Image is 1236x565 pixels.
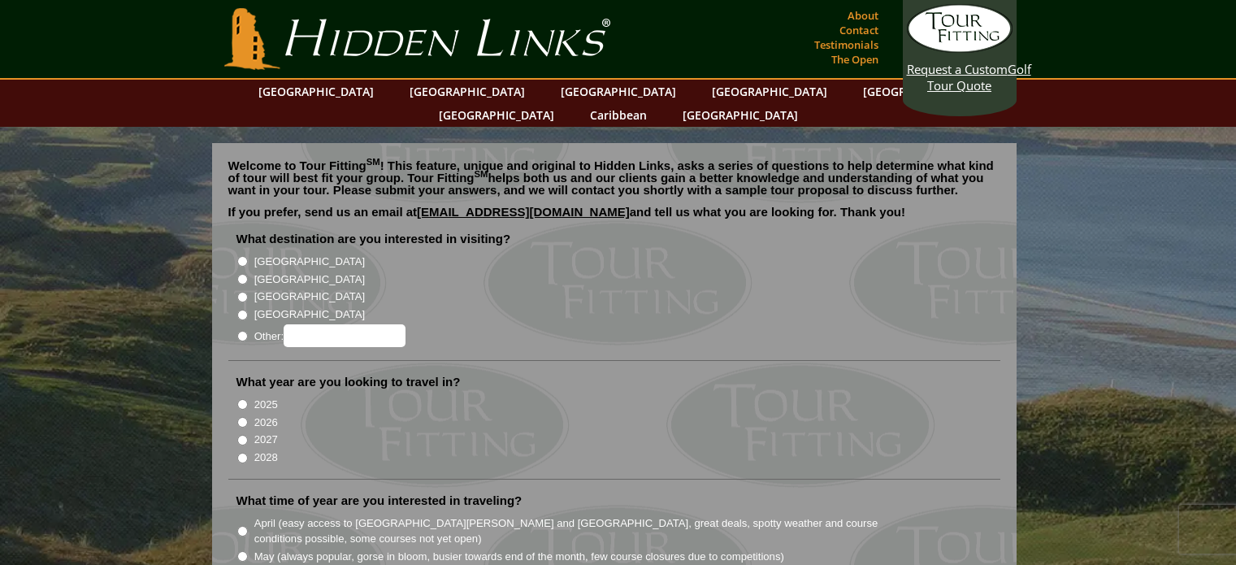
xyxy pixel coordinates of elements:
[431,103,562,127] a: [GEOGRAPHIC_DATA]
[228,206,1000,230] p: If you prefer, send us an email at and tell us what you are looking for. Thank you!
[236,493,523,509] label: What time of year are you interested in traveling?
[582,103,655,127] a: Caribbean
[553,80,684,103] a: [GEOGRAPHIC_DATA]
[366,157,380,167] sup: SM
[401,80,533,103] a: [GEOGRAPHIC_DATA]
[704,80,835,103] a: [GEOGRAPHIC_DATA]
[810,33,883,56] a: Testimonials
[855,80,987,103] a: [GEOGRAPHIC_DATA]
[254,415,278,431] label: 2026
[907,4,1013,93] a: Request a CustomGolf Tour Quote
[254,254,365,270] label: [GEOGRAPHIC_DATA]
[475,169,488,179] sup: SM
[284,324,405,347] input: Other:
[254,549,784,565] label: May (always popular, gorse in bloom, busier towards end of the month, few course closures due to ...
[254,289,365,305] label: [GEOGRAPHIC_DATA]
[228,159,1000,196] p: Welcome to Tour Fitting ! This feature, unique and original to Hidden Links, asks a series of que...
[835,19,883,41] a: Contact
[236,374,461,390] label: What year are you looking to travel in?
[417,205,630,219] a: [EMAIL_ADDRESS][DOMAIN_NAME]
[254,324,405,347] label: Other:
[236,231,511,247] label: What destination are you interested in visiting?
[907,61,1008,77] span: Request a Custom
[254,450,278,466] label: 2028
[844,4,883,27] a: About
[254,515,908,547] label: April (easy access to [GEOGRAPHIC_DATA][PERSON_NAME] and [GEOGRAPHIC_DATA], great deals, spotty w...
[254,272,365,288] label: [GEOGRAPHIC_DATA]
[674,103,806,127] a: [GEOGRAPHIC_DATA]
[254,306,365,323] label: [GEOGRAPHIC_DATA]
[250,80,382,103] a: [GEOGRAPHIC_DATA]
[827,48,883,71] a: The Open
[254,397,278,413] label: 2025
[254,432,278,448] label: 2027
